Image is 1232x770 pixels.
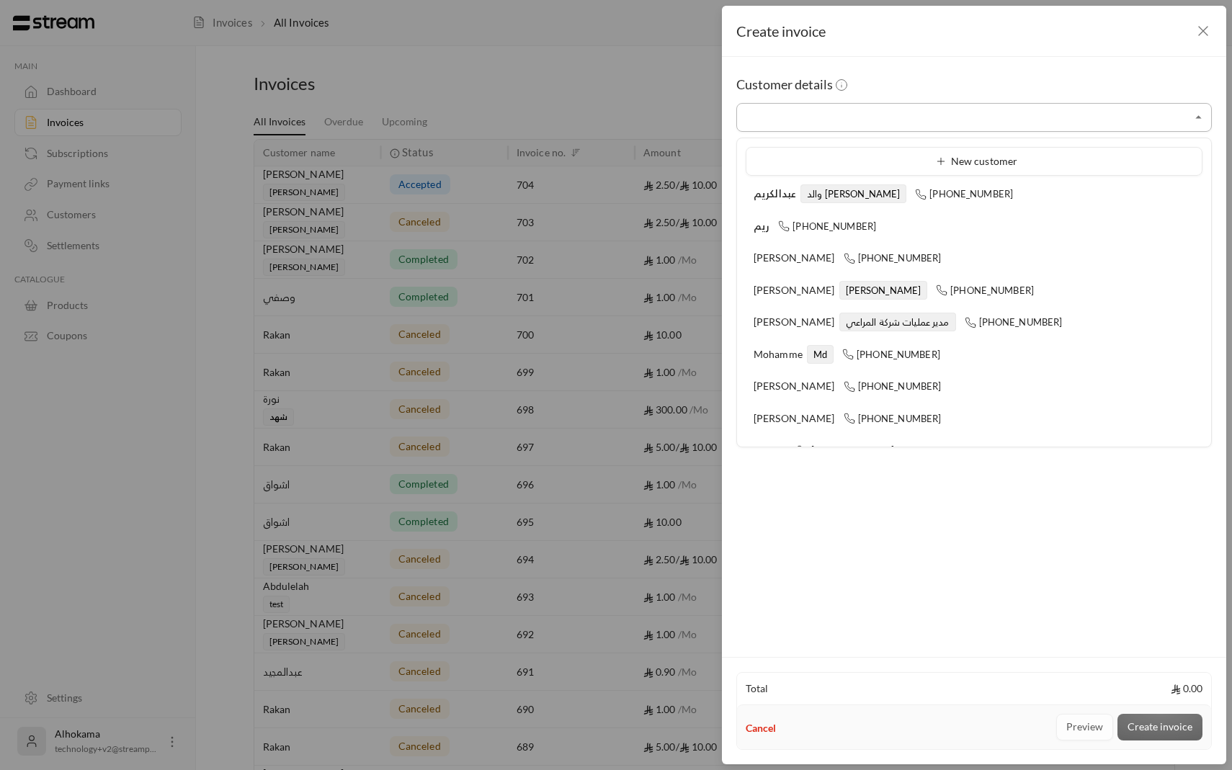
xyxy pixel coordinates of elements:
span: مدير عمليات شركة المراعي [839,313,956,331]
span: [PERSON_NAME] [839,281,928,300]
span: [PHONE_NUMBER] [797,444,895,456]
span: Create invoice [736,22,826,40]
span: [PHONE_NUMBER] [844,413,942,424]
span: [PHONE_NUMBER] [844,252,942,264]
span: [PHONE_NUMBER] [936,285,1034,296]
span: [PERSON_NAME] [754,380,835,392]
span: والد [PERSON_NAME] [800,184,906,203]
span: Mohamme [754,348,803,360]
span: New customer [931,155,1017,167]
span: [PHONE_NUMBER] [965,316,1063,328]
span: عبدالكريم [754,187,796,200]
button: Close [1190,109,1208,126]
button: Cancel [746,721,776,735]
span: Customer details [736,76,851,92]
span: [PHONE_NUMBER] [778,220,876,232]
span: [PHONE_NUMBER] [844,380,942,392]
span: Total [746,681,768,696]
span: ريم [754,220,769,232]
span: [PHONE_NUMBER] [915,188,1013,200]
span: [PERSON_NAME] [754,251,835,264]
span: [PERSON_NAME] [754,412,835,424]
span: [PERSON_NAME] [754,315,835,328]
span: Md [807,345,834,364]
span: Entasar [754,444,788,456]
span: [PERSON_NAME] [754,284,835,296]
span: 0.00 [1171,681,1202,696]
span: [PHONE_NUMBER] [842,349,940,360]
